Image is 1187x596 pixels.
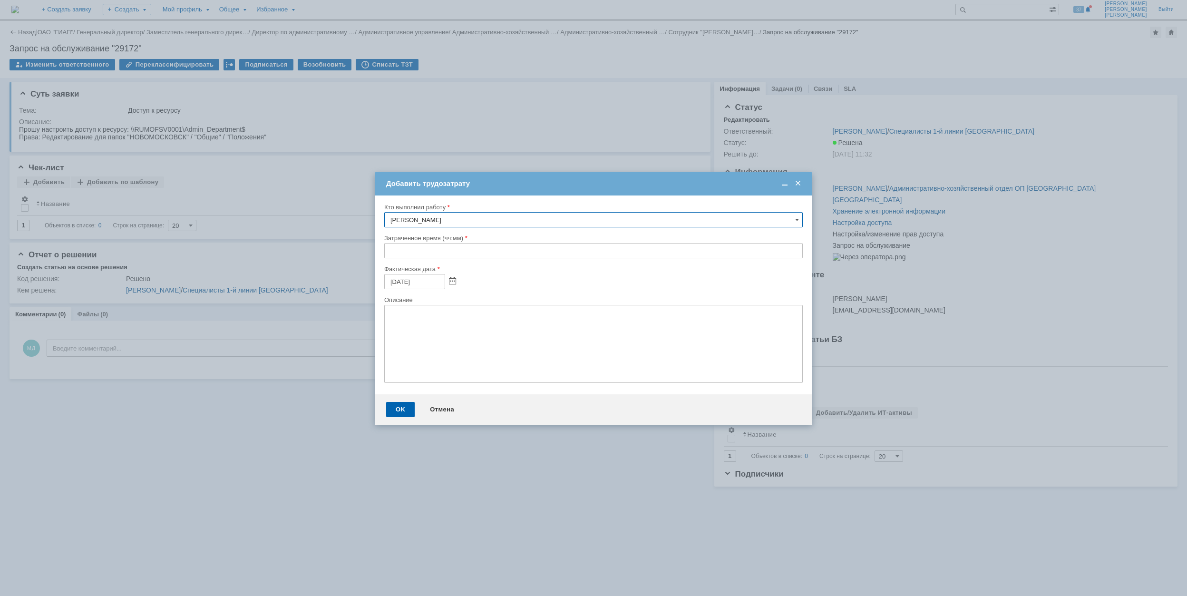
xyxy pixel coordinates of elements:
[780,179,789,188] span: Свернуть (Ctrl + M)
[384,235,801,241] div: Затраченное время (чч:мм)
[793,179,803,188] span: Закрыть
[384,266,801,272] div: Фактическая дата
[384,297,801,303] div: Описание
[386,179,803,188] div: Добавить трудозатрату
[384,204,801,210] div: Кто выполнил работу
